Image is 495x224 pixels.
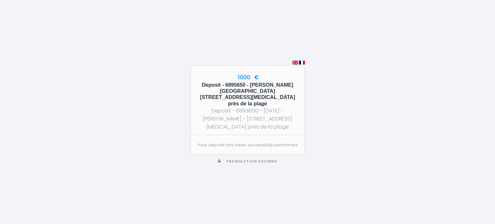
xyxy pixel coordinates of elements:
[299,61,305,64] img: fr.png
[197,82,299,107] h5: Deposit - 6895650 - [PERSON_NAME][GEOGRAPHIC_DATA][STREET_ADDRESS][MEDICAL_DATA] près de la plage
[226,159,277,164] span: Transaction secured
[292,61,298,64] img: en.png
[236,73,259,81] span: 1000 €
[198,142,297,148] p: Your deposit has been successfully performed
[197,107,299,131] div: Deposit - 6895650 - [DATE] - [PERSON_NAME] - [STREET_ADDRESS][MEDICAL_DATA] près de la plage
